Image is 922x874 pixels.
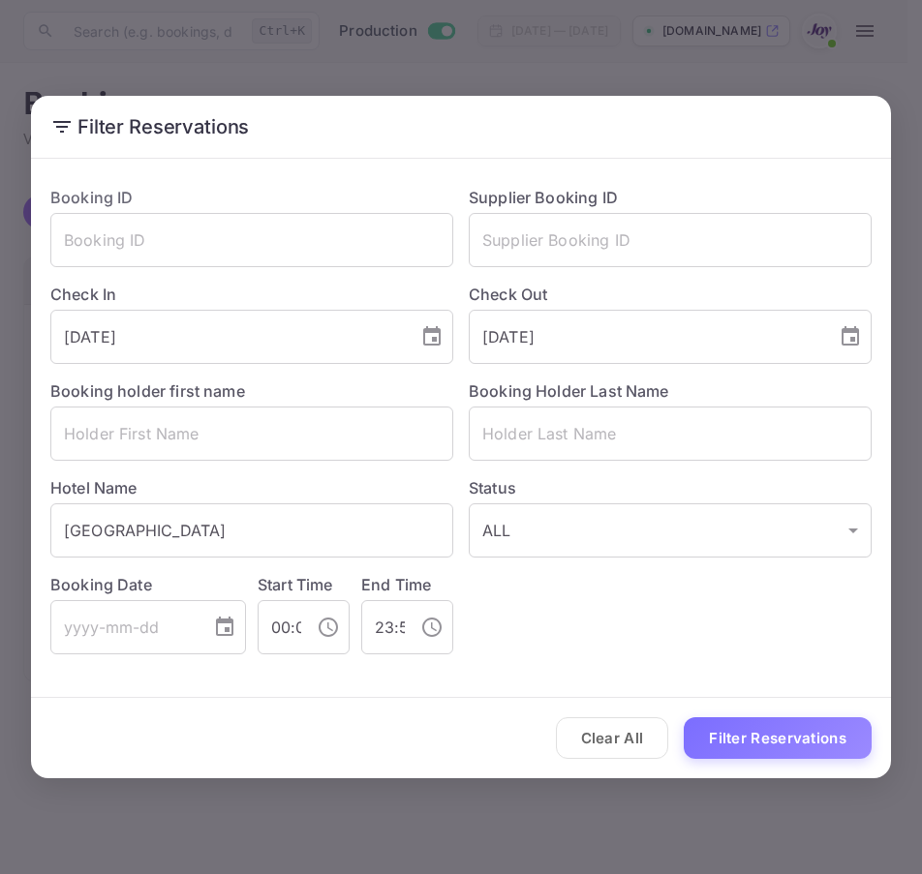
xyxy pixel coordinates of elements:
input: yyyy-mm-dd [50,600,198,654]
label: Supplier Booking ID [469,188,618,207]
button: Clear All [556,717,669,759]
label: Booking Holder Last Name [469,381,669,401]
input: Holder Last Name [469,407,872,461]
input: yyyy-mm-dd [469,310,823,364]
button: Choose date, selected date is Sep 24, 2025 [413,317,451,356]
label: Booking ID [50,188,134,207]
input: yyyy-mm-dd [50,310,405,364]
button: Choose date, selected date is Sep 27, 2025 [831,317,870,356]
button: Choose time, selected time is 12:00 AM [309,608,348,647]
h2: Filter Reservations [31,96,891,158]
input: Holder First Name [50,407,453,461]
button: Filter Reservations [684,717,872,759]
input: Booking ID [50,213,453,267]
label: Start Time [258,575,333,594]
label: Hotel Name [50,478,138,497]
label: End Time [361,575,431,594]
label: Status [469,476,872,499]
label: Booking holder first name [50,381,245,401]
button: Choose date [205,608,244,647]
label: Check Out [469,283,872,306]
div: ALL [469,503,872,558]
input: hh:mm [258,600,301,654]
input: Hotel Name [50,503,453,558]
label: Booking Date [50,573,246,596]
label: Check In [50,283,453,306]
button: Choose time, selected time is 11:59 PM [413,608,451,647]
input: Supplier Booking ID [469,213,872,267]
input: hh:mm [361,600,405,654]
